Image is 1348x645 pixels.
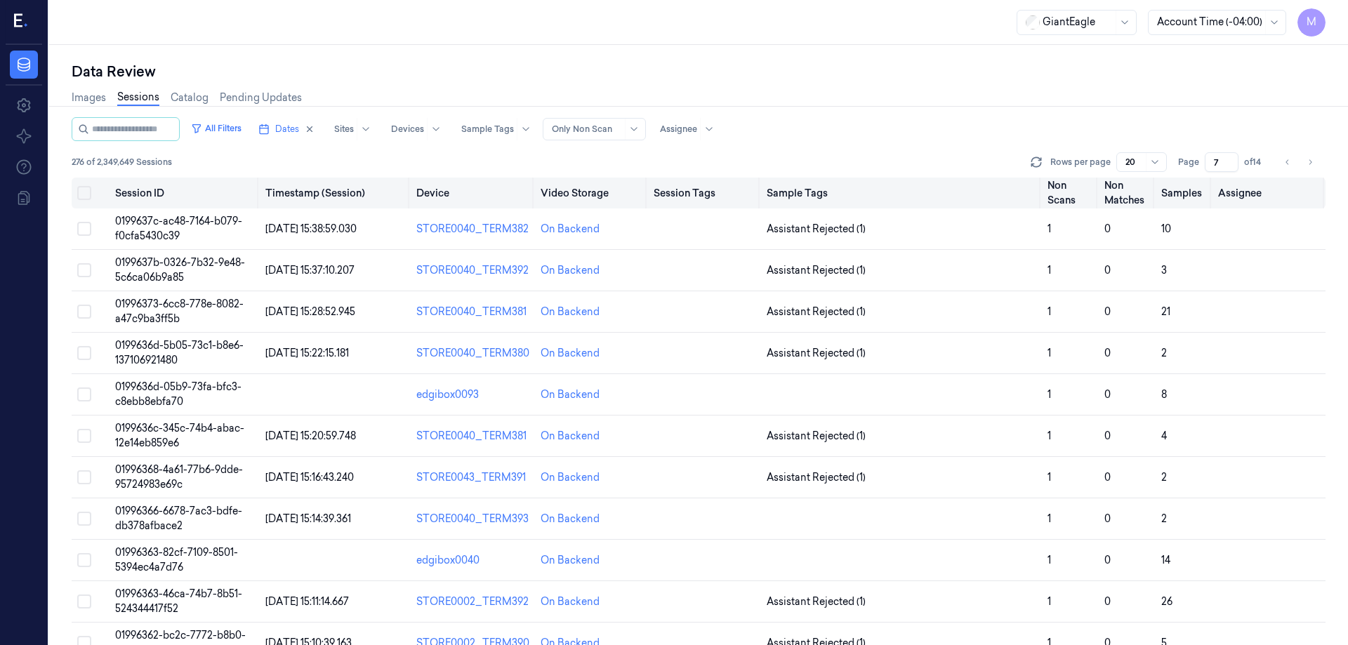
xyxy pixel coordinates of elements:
[1178,156,1199,168] span: Page
[1161,264,1167,277] span: 3
[117,90,159,106] a: Sessions
[265,430,356,442] span: [DATE] 15:20:59.748
[1048,388,1051,401] span: 1
[265,222,357,235] span: [DATE] 15:38:59.030
[1104,347,1111,359] span: 0
[1104,471,1111,484] span: 0
[1104,554,1111,566] span: 0
[767,222,866,237] span: Assistant Rejected (1)
[1048,347,1051,359] span: 1
[1161,305,1170,318] span: 21
[77,387,91,401] button: Select row
[265,512,351,525] span: [DATE] 15:14:39.361
[265,595,349,608] span: [DATE] 15:11:14.667
[535,178,648,208] th: Video Storage
[1244,156,1267,168] span: of 14
[265,347,349,359] span: [DATE] 15:22:15.181
[416,305,529,319] div: STORE0040_TERM381
[541,512,600,526] div: On Backend
[1099,178,1156,208] th: Non Matches
[767,305,866,319] span: Assistant Rejected (1)
[1161,595,1172,608] span: 26
[767,263,866,278] span: Assistant Rejected (1)
[265,471,354,484] span: [DATE] 15:16:43.240
[1048,222,1051,235] span: 1
[1048,595,1051,608] span: 1
[72,91,106,105] a: Images
[416,387,529,402] div: edgibox0093
[1278,152,1297,172] button: Go to previous page
[416,594,529,609] div: STORE0002_TERM392
[541,429,600,444] div: On Backend
[1161,347,1167,359] span: 2
[541,387,600,402] div: On Backend
[265,264,355,277] span: [DATE] 15:37:10.207
[77,429,91,443] button: Select row
[115,505,242,532] span: 01996366-6678-7ac3-bdfe-db378afbace2
[541,305,600,319] div: On Backend
[1161,554,1170,566] span: 14
[1212,178,1326,208] th: Assignee
[275,123,299,135] span: Dates
[416,553,529,568] div: edgibox0040
[1048,305,1051,318] span: 1
[115,256,245,284] span: 0199637b-0326-7b32-9e48-5c6ca06b9a85
[77,594,91,609] button: Select row
[1104,264,1111,277] span: 0
[416,222,529,237] div: STORE0040_TERM382
[767,594,866,609] span: Assistant Rejected (1)
[1048,554,1051,566] span: 1
[1161,471,1167,484] span: 2
[1161,512,1167,525] span: 2
[541,470,600,485] div: On Backend
[1104,512,1111,525] span: 0
[253,118,320,140] button: Dates
[115,546,238,573] span: 01996363-82cf-7109-8501-5394ec4a7d76
[1161,222,1171,235] span: 10
[1161,430,1167,442] span: 4
[77,186,91,200] button: Select all
[1048,512,1051,525] span: 1
[72,62,1326,81] div: Data Review
[1104,388,1111,401] span: 0
[260,178,410,208] th: Timestamp (Session)
[541,553,600,568] div: On Backend
[72,156,172,168] span: 276 of 2,349,649 Sessions
[220,91,302,105] a: Pending Updates
[1048,471,1051,484] span: 1
[648,178,761,208] th: Session Tags
[77,305,91,319] button: Select row
[761,178,1043,208] th: Sample Tags
[1050,156,1111,168] p: Rows per page
[1104,595,1111,608] span: 0
[1048,430,1051,442] span: 1
[115,339,244,366] span: 0199636d-5b05-73c1-b8e6-137106921480
[1048,264,1051,277] span: 1
[416,263,529,278] div: STORE0040_TERM392
[767,470,866,485] span: Assistant Rejected (1)
[541,594,600,609] div: On Backend
[416,470,529,485] div: STORE0043_TERM391
[541,346,600,361] div: On Backend
[411,178,535,208] th: Device
[115,298,244,325] span: 01996373-6cc8-778e-8082-a47c9ba3ff5b
[77,346,91,360] button: Select row
[77,512,91,526] button: Select row
[115,587,242,615] span: 01996363-46ca-74b7-8b51-524344417f52
[416,346,529,361] div: STORE0040_TERM380
[541,263,600,278] div: On Backend
[115,215,242,242] span: 0199637c-ac48-7164-b079-f0cfa5430c39
[767,346,866,361] span: Assistant Rejected (1)
[416,512,529,526] div: STORE0040_TERM393
[416,429,529,444] div: STORE0040_TERM381
[1042,178,1099,208] th: Non Scans
[1297,8,1326,36] span: M
[115,380,242,408] span: 0199636d-05b9-73fa-bfc3-c8ebb8ebfa70
[1104,430,1111,442] span: 0
[77,553,91,567] button: Select row
[77,263,91,277] button: Select row
[1104,222,1111,235] span: 0
[767,429,866,444] span: Assistant Rejected (1)
[541,222,600,237] div: On Backend
[77,470,91,484] button: Select row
